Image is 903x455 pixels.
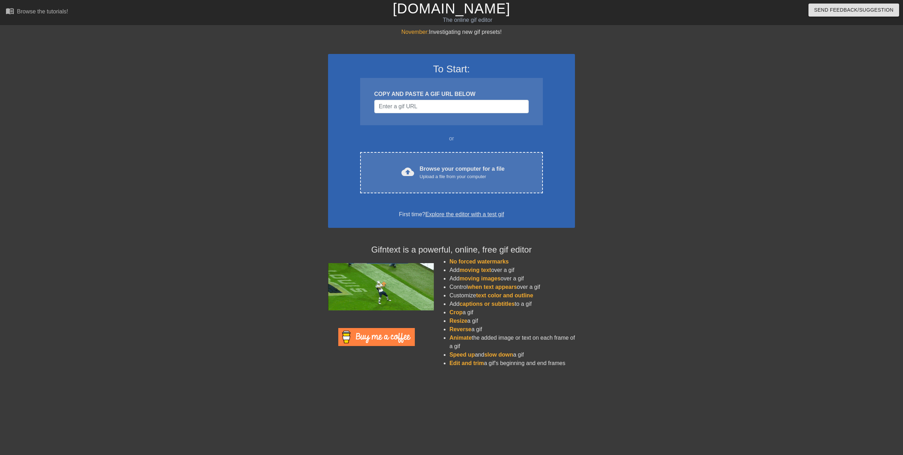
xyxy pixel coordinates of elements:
[449,325,575,334] li: a gif
[460,301,515,307] span: captions or subtitles
[449,274,575,283] li: Add over a gif
[449,360,484,366] span: Edit and trim
[449,326,471,332] span: Reverse
[346,134,557,143] div: or
[808,4,899,17] button: Send Feedback/Suggestion
[484,352,513,358] span: slow down
[401,165,414,178] span: cloud_upload
[328,263,434,310] img: football_small.gif
[449,359,575,368] li: a gif's beginning and end frames
[449,351,575,359] li: and a gif
[449,300,575,308] li: Add to a gif
[17,8,68,14] div: Browse the tutorials!
[6,7,14,15] span: menu_book
[449,334,575,351] li: the added image or text on each frame of a gif
[460,267,491,273] span: moving text
[401,29,429,35] span: November:
[337,63,566,75] h3: To Start:
[468,284,517,290] span: when text appears
[449,308,575,317] li: a gif
[374,90,529,98] div: COPY AND PASTE A GIF URL BELOW
[420,173,505,180] div: Upload a file from your computer
[449,335,472,341] span: Animate
[328,245,575,255] h4: Gifntext is a powerful, online, free gif editor
[460,275,501,281] span: moving images
[449,259,509,265] span: No forced watermarks
[304,16,630,24] div: The online gif editor
[449,283,575,291] li: Control over a gif
[449,352,475,358] span: Speed up
[449,318,467,324] span: Resize
[6,7,68,18] a: Browse the tutorials!
[337,210,566,219] div: First time?
[425,211,504,217] a: Explore the editor with a test gif
[449,309,462,315] span: Crop
[338,328,415,346] img: Buy Me A Coffee
[449,317,575,325] li: a gif
[328,28,575,36] div: Investigating new gif presets!
[374,100,529,113] input: Username
[420,165,505,180] div: Browse your computer for a file
[814,6,893,14] span: Send Feedback/Suggestion
[449,266,575,274] li: Add over a gif
[393,1,510,16] a: [DOMAIN_NAME]
[449,291,575,300] li: Customize
[476,292,533,298] span: text color and outline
